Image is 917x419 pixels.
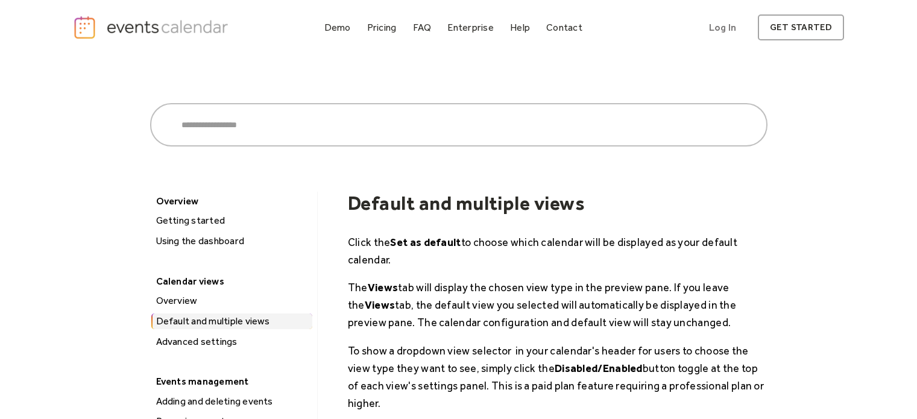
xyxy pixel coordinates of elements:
[758,14,844,40] a: get started
[505,19,535,36] a: Help
[408,19,436,36] a: FAQ
[348,192,767,215] h1: Default and multiple views
[413,24,432,31] div: FAQ
[153,233,312,249] div: Using the dashboard
[348,279,767,331] p: The tab will display the chosen view type in the preview pane. If you leave the tab, the default ...
[151,313,312,329] a: Default and multiple views
[153,293,312,309] div: Overview
[555,362,643,374] strong: Disabled/Enabled
[150,372,311,391] div: Events management
[541,19,587,36] a: Contact
[546,24,582,31] div: Contact
[153,313,312,329] div: Default and multiple views
[153,394,312,409] div: Adding and deleting events
[365,298,395,311] strong: Views
[443,19,498,36] a: Enterprise
[390,236,461,248] strong: Set as default
[320,19,356,36] a: Demo
[510,24,530,31] div: Help
[151,233,312,249] a: Using the dashboard
[362,19,402,36] a: Pricing
[367,24,397,31] div: Pricing
[151,334,312,350] a: Advanced settings
[348,342,767,412] p: To show a dropdown view selector in your calendar's header for users to choose the view type they...
[151,213,312,228] a: Getting started
[697,14,748,40] a: Log In
[368,281,399,294] strong: Views
[324,24,351,31] div: Demo
[151,293,312,309] a: Overview
[150,192,311,210] div: Overview
[447,24,493,31] div: Enterprise
[153,213,312,228] div: Getting started
[151,394,312,409] a: Adding and deleting events
[150,272,311,291] div: Calendar views
[153,334,312,350] div: Advanced settings
[73,15,232,40] a: home
[348,233,767,268] p: Click the to choose which calendar will be displayed as your default calendar.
